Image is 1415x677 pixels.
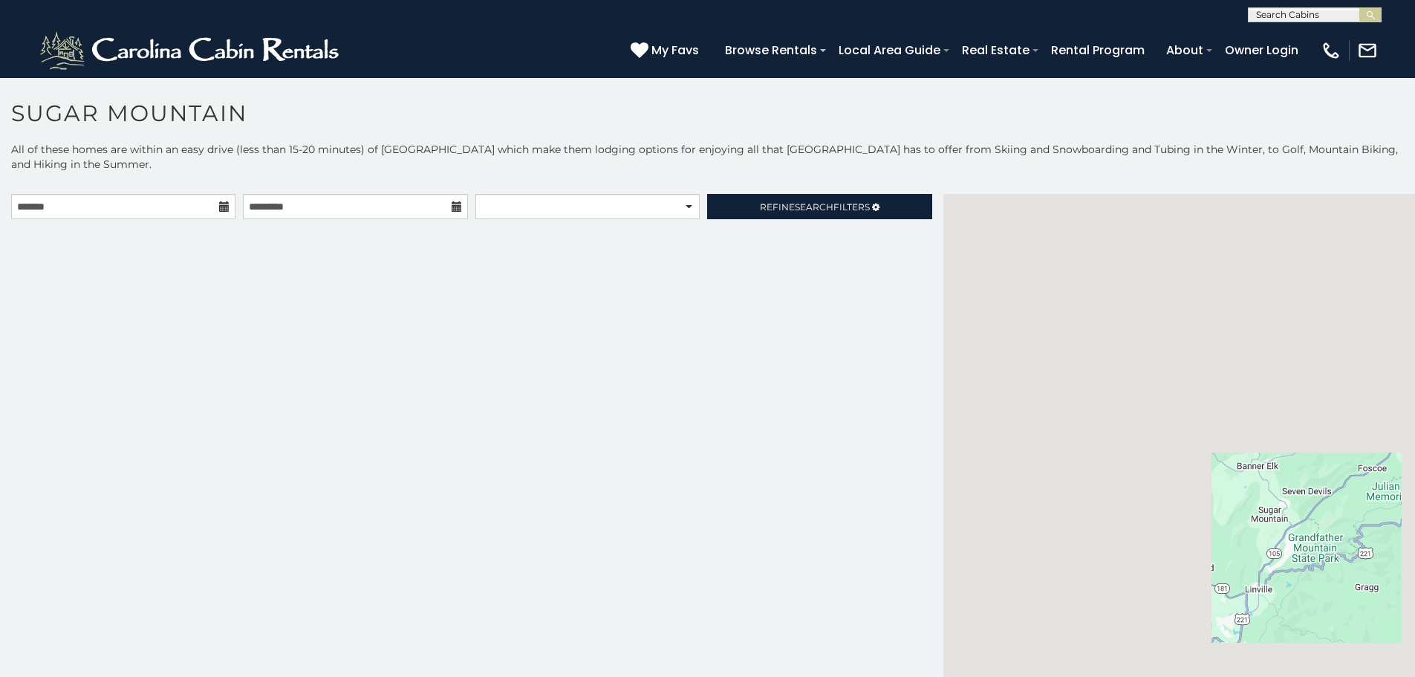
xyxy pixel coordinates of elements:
[1357,40,1378,61] img: mail-regular-white.png
[651,41,699,59] span: My Favs
[1044,37,1152,63] a: Rental Program
[707,194,931,219] a: RefineSearchFilters
[718,37,824,63] a: Browse Rentals
[831,37,948,63] a: Local Area Guide
[631,41,703,60] a: My Favs
[1321,40,1341,61] img: phone-regular-white.png
[954,37,1037,63] a: Real Estate
[1217,37,1306,63] a: Owner Login
[1159,37,1211,63] a: About
[37,28,345,73] img: White-1-2.png
[795,201,833,213] span: Search
[760,201,870,213] span: Refine Filters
